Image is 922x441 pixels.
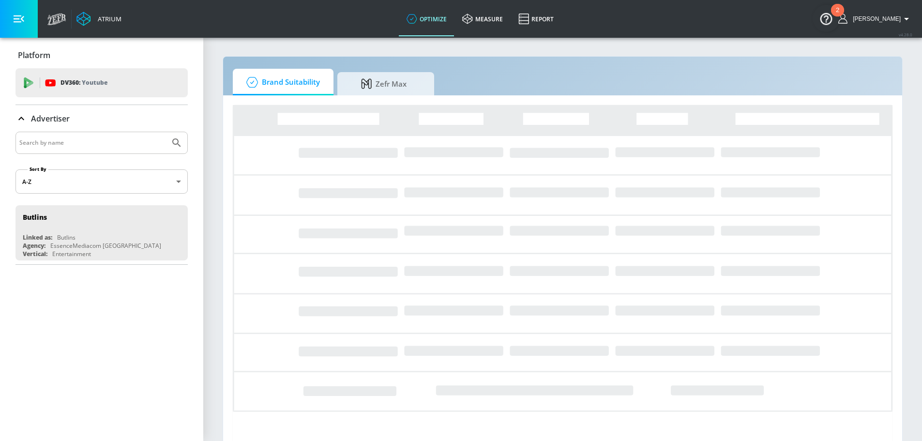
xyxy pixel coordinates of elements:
[836,10,839,23] div: 2
[23,242,45,250] div: Agency:
[28,166,48,172] label: Sort By
[838,13,912,25] button: [PERSON_NAME]
[15,169,188,194] div: A-Z
[60,77,107,88] p: DV360:
[15,105,188,132] div: Advertiser
[242,71,320,94] span: Brand Suitability
[57,233,76,242] div: Butlins
[15,205,188,260] div: ButlinsLinked as:ButlinsAgency:EssenceMediacom [GEOGRAPHIC_DATA]Vertical:Entertainment
[23,250,47,258] div: Vertical:
[813,5,840,32] button: Open Resource Center, 2 new notifications
[399,1,454,36] a: optimize
[15,201,188,264] nav: list of Advertiser
[15,42,188,69] div: Platform
[23,213,47,222] div: Butlins
[82,77,107,88] p: Youtube
[50,242,161,250] div: EssenceMediacom [GEOGRAPHIC_DATA]
[94,15,121,23] div: Atrium
[19,137,166,149] input: Search by name
[18,50,50,61] p: Platform
[511,1,561,36] a: Report
[849,15,901,22] span: login as: christopher.parsons@essencemediacom.com
[454,1,511,36] a: measure
[76,12,121,26] a: Atrium
[15,68,188,97] div: DV360: Youtube
[899,32,912,37] span: v 4.28.0
[31,113,70,124] p: Advertiser
[52,250,91,258] div: Entertainment
[23,233,52,242] div: Linked as:
[347,72,421,95] span: Zefr Max
[15,132,188,264] div: Advertiser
